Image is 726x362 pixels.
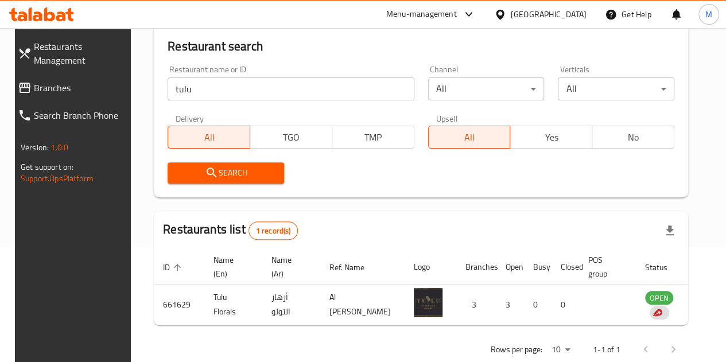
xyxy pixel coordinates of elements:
button: All [428,126,511,149]
span: M [705,8,712,21]
th: Open [496,250,524,285]
button: No [592,126,674,149]
span: Search Branch Phone [34,108,127,122]
p: Rows per page: [491,342,542,357]
span: Ref. Name [329,260,379,274]
span: Status [645,260,682,274]
td: Al [PERSON_NAME] [320,285,405,325]
h2: Restaurant search [168,38,674,55]
span: ID [163,260,185,274]
span: Name (Ar) [271,253,306,281]
button: TGO [250,126,332,149]
div: [GEOGRAPHIC_DATA] [511,8,587,21]
span: Version: [21,140,49,155]
td: 3 [456,285,496,325]
span: 1 record(s) [249,225,298,236]
button: Search [168,162,284,184]
span: TGO [255,129,328,146]
button: Yes [510,126,592,149]
span: POS group [588,253,622,281]
td: 0 [552,285,579,325]
td: 0 [524,285,552,325]
a: Search Branch Phone [9,102,136,129]
span: TMP [337,129,410,146]
img: delivery hero logo [652,307,662,318]
label: Delivery [176,114,204,122]
div: Rows per page: [547,341,574,359]
img: Tulu Florals [414,288,442,317]
div: All [558,77,674,100]
span: No [597,129,670,146]
th: Closed [552,250,579,285]
a: Restaurants Management [9,33,136,74]
span: All [173,129,246,146]
button: TMP [332,126,414,149]
td: 3 [496,285,524,325]
span: Restaurants Management [34,40,127,67]
input: Search for restaurant name or ID.. [168,77,414,100]
a: Support.OpsPlatform [21,171,94,186]
span: OPEN [645,291,673,305]
button: All [168,126,250,149]
td: Tulu Florals [204,285,262,325]
h2: Restaurants list [163,221,298,240]
th: Branches [456,250,496,285]
th: Busy [524,250,552,285]
td: أزهار التولو [262,285,320,325]
div: Export file [656,217,684,244]
div: All [428,77,545,100]
span: Name (En) [213,253,249,281]
td: 661629 [154,285,204,325]
div: Menu-management [386,7,457,21]
span: Branches [34,81,127,95]
span: Yes [515,129,588,146]
span: Get support on: [21,159,73,174]
span: All [433,129,506,146]
th: Logo [405,250,456,285]
div: Indicates that the vendor menu management has been moved to DH Catalog service [650,306,669,320]
label: Upsell [436,114,457,122]
a: Branches [9,74,136,102]
span: Search [177,166,275,180]
p: 1-1 of 1 [593,342,620,357]
span: 1.0.0 [51,140,68,155]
